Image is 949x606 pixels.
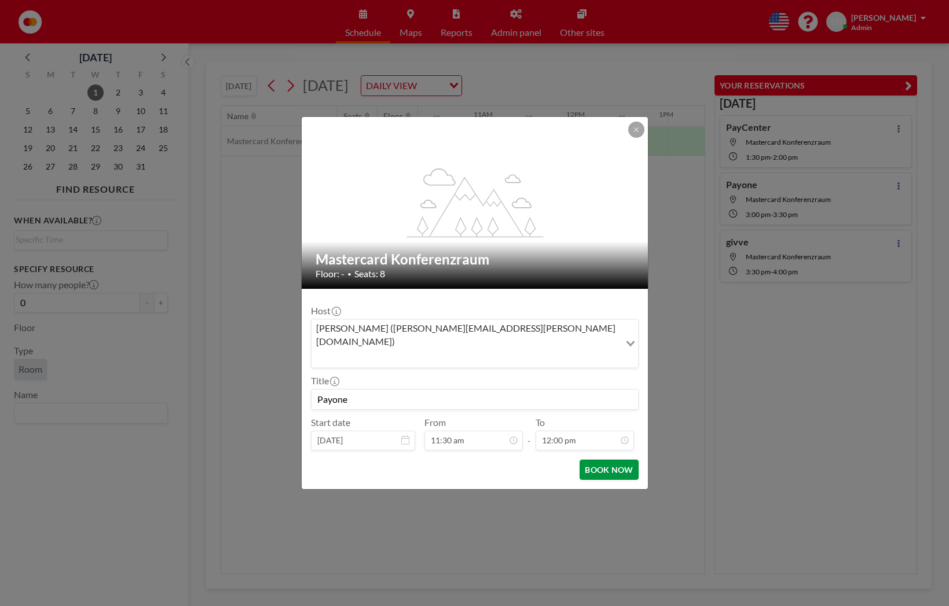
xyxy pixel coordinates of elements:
span: [PERSON_NAME] ([PERSON_NAME][EMAIL_ADDRESS][PERSON_NAME][DOMAIN_NAME]) [314,322,618,348]
label: Start date [311,417,350,428]
label: To [536,417,545,428]
input: Search for option [313,350,619,365]
span: - [527,421,531,446]
span: Seats: 8 [354,268,385,280]
label: Host [311,305,340,317]
input: Daniel's reservation [312,390,638,409]
label: Title [311,375,338,387]
button: BOOK NOW [580,460,638,480]
g: flex-grow: 1.2; [406,167,543,237]
span: Floor: - [316,268,345,280]
div: Search for option [312,319,638,368]
span: • [347,270,351,278]
label: From [424,417,446,428]
h2: Mastercard Konferenzraum [316,251,635,268]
